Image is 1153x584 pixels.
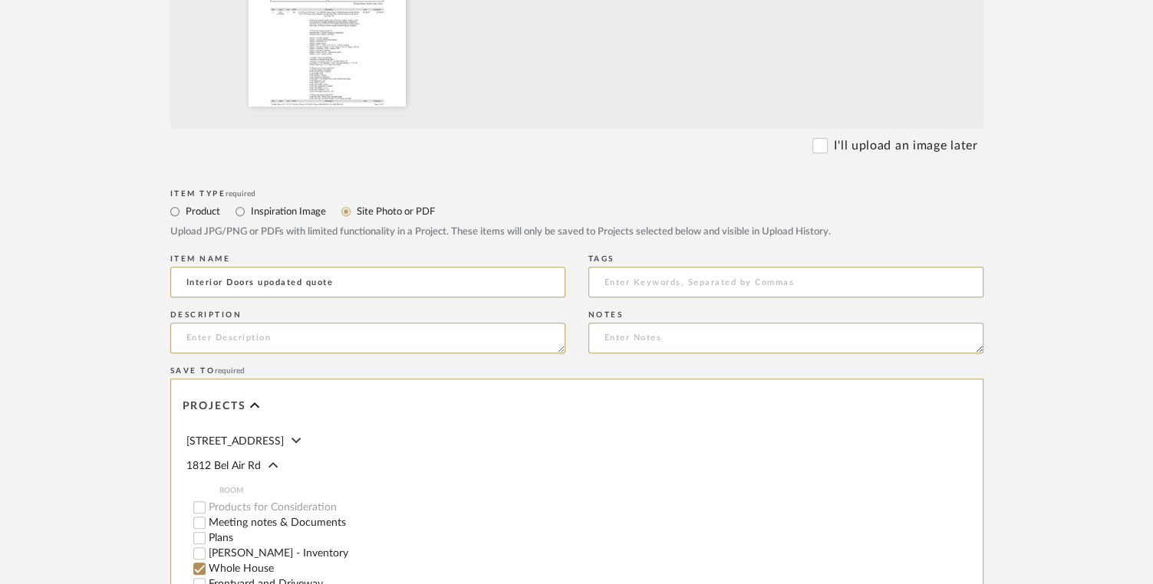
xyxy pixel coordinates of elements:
label: I'll upload an image later [834,136,977,155]
span: 1812 Bel Air Rd [186,461,261,471]
div: Notes [588,310,983,320]
span: Projects [183,400,246,413]
mat-radio-group: Select item type [170,202,983,221]
label: Plans [209,533,565,543]
input: Enter Keywords, Separated by Commas [588,267,983,297]
div: Item Type [170,189,983,198]
label: Meeting notes & Documents [209,517,565,528]
div: Description [170,310,565,320]
label: Site Photo or PDF [355,203,435,220]
div: Save To [170,366,983,376]
input: Enter Name [170,267,565,297]
span: required [226,190,255,198]
label: Inspiration Image [249,203,326,220]
div: Upload JPG/PNG or PDFs with limited functionality in a Project. These items will only be saved to... [170,225,983,240]
span: [STREET_ADDRESS] [186,436,284,447]
label: [PERSON_NAME] - Inventory [209,548,565,559]
label: Product [184,203,220,220]
div: Item name [170,254,565,264]
span: required [215,367,245,375]
span: ROOM [219,484,565,497]
div: Tags [588,254,983,264]
label: Whole House [209,563,565,574]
